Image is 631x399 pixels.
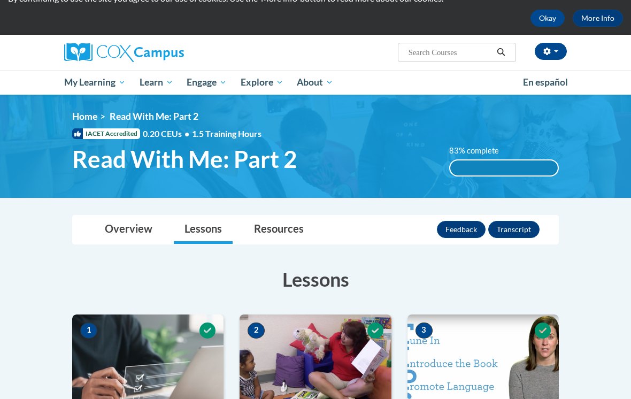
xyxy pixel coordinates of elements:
input: Search Courses [407,46,493,59]
a: En español [516,71,575,94]
span: 0.20 CEUs [143,128,192,140]
h3: Lessons [72,266,559,293]
label: 83% complete [449,145,511,157]
button: Account Settings [535,43,567,60]
span: 2 [248,323,265,339]
span: About [297,76,333,89]
span: Engage [187,76,227,89]
span: My Learning [64,76,126,89]
span: Read With Me: Part 2 [72,145,297,173]
div: 100% [450,160,558,175]
a: More Info [573,10,623,27]
span: Explore [241,76,283,89]
button: Search [493,46,509,59]
button: Transcript [488,221,540,238]
button: Feedback [437,221,486,238]
a: Overview [94,216,163,244]
span: 1 [80,323,97,339]
button: Okay [530,10,565,27]
span: 3 [415,323,433,339]
div: Main menu [56,70,575,95]
span: • [184,128,189,139]
span: Learn [140,76,173,89]
a: Cox Campus [64,43,221,62]
a: Lessons [174,216,233,244]
a: Resources [243,216,314,244]
a: Learn [133,70,180,95]
a: About [290,70,341,95]
img: Cox Campus [64,43,184,62]
a: Home [72,111,97,122]
span: Read With Me: Part 2 [110,111,198,122]
a: Explore [234,70,290,95]
span: IACET Accredited [72,128,140,139]
a: Engage [180,70,234,95]
span: En español [523,76,568,88]
a: My Learning [57,70,133,95]
span: 1.5 Training Hours [192,128,261,139]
